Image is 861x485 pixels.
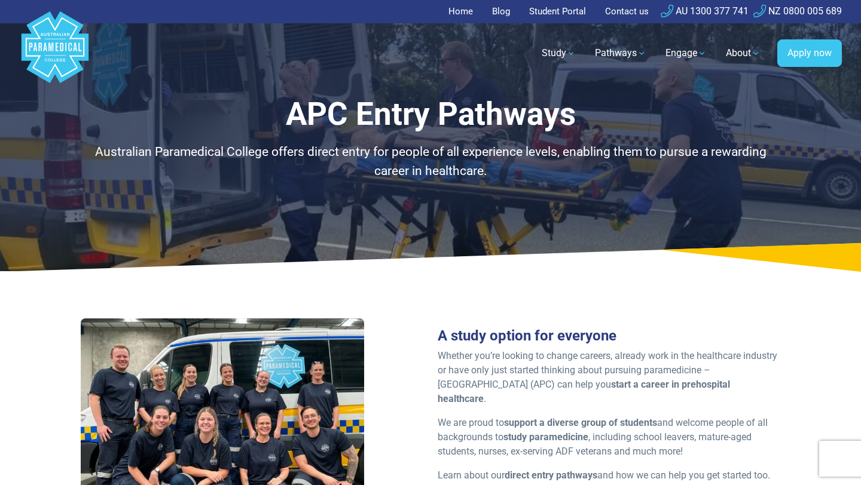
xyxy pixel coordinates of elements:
a: NZ 0800 005 689 [753,5,842,17]
strong: support a diverse group of students [504,417,657,428]
a: Engage [658,36,714,70]
strong: study paramedicine [503,431,588,443]
h3: A study option for everyone [438,327,780,345]
a: AU 1300 377 741 [661,5,749,17]
p: Whether you’re looking to change careers, already work in the healthcare industry or have only ju... [438,349,780,406]
a: Study [535,36,583,70]
a: Australian Paramedical College [19,23,91,84]
p: Learn about our and how we can help you get started too. [438,468,780,483]
h1: APC Entry Pathways [81,96,780,133]
p: Australian Paramedical College offers direct entry for people of all experience levels, enabling ... [81,143,780,180]
strong: direct entry pathways [505,469,597,481]
a: Apply now [777,39,842,67]
a: About [719,36,768,70]
p: We are proud to and welcome people of all backgrounds to , including school leavers, mature-aged ... [438,416,780,459]
a: Pathways [588,36,654,70]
